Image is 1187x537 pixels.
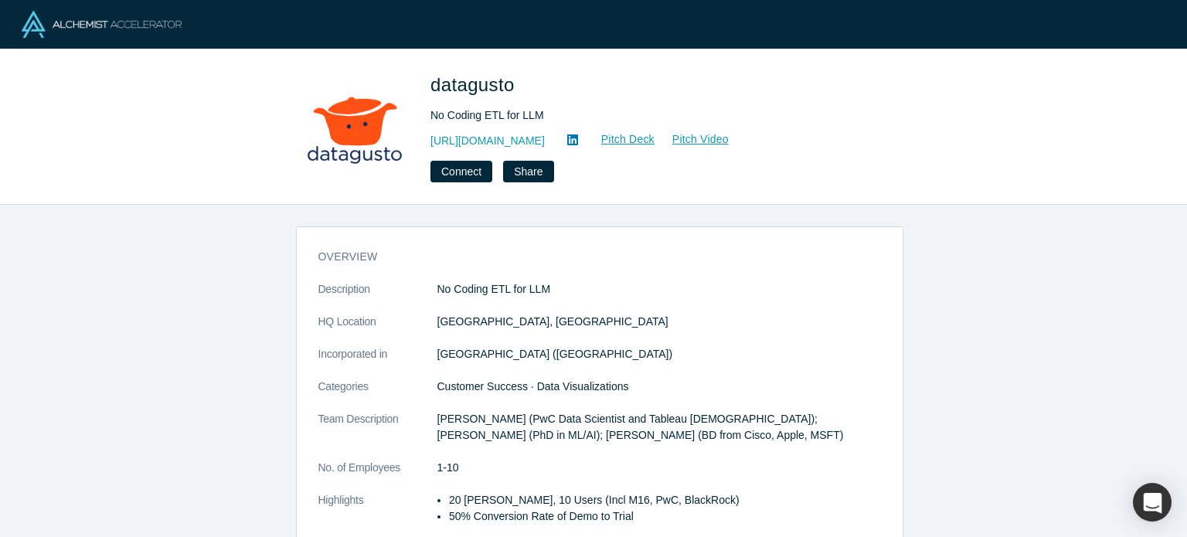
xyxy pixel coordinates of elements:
[318,460,437,492] dt: No. of Employees
[318,379,437,411] dt: Categories
[318,249,859,265] h3: overview
[449,508,881,525] p: 50% Conversion Rate of Demo to Trial
[437,281,881,297] p: No Coding ETL for LLM
[318,281,437,314] dt: Description
[318,314,437,346] dt: HQ Location
[318,346,437,379] dt: Incorporated in
[437,314,881,330] dd: [GEOGRAPHIC_DATA], [GEOGRAPHIC_DATA]
[437,411,881,444] p: [PERSON_NAME] (PwC Data Scientist and Tableau [DEMOGRAPHIC_DATA]); [PERSON_NAME] (PhD in ML/AI); ...
[430,161,492,182] button: Connect
[430,107,863,124] div: No Coding ETL for LLM
[318,411,437,460] dt: Team Description
[437,460,881,476] dd: 1-10
[301,71,409,179] img: datagusto's Logo
[437,346,881,362] dd: [GEOGRAPHIC_DATA] ([GEOGRAPHIC_DATA])
[655,131,730,148] a: Pitch Video
[503,161,553,182] button: Share
[22,11,182,38] img: Alchemist Logo
[430,74,520,95] span: datagusto
[584,131,655,148] a: Pitch Deck
[437,380,629,393] span: Customer Success · Data Visualizations
[449,492,881,508] li: 20 [PERSON_NAME], 10 Users (Incl M16, PwC, BlackRock)
[430,133,545,149] a: [URL][DOMAIN_NAME]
